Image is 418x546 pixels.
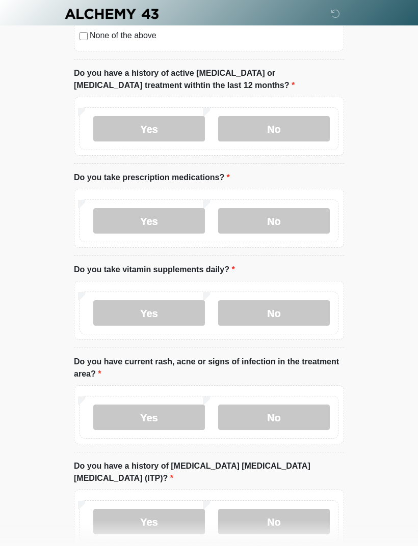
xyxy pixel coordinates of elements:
[93,405,205,430] label: Yes
[93,209,205,234] label: Yes
[93,117,205,142] label: Yes
[90,30,338,42] label: None of the above
[218,509,330,535] label: No
[93,509,205,535] label: Yes
[74,264,235,276] label: Do you take vitamin supplements daily?
[218,209,330,234] label: No
[80,33,88,41] input: None of the above
[74,68,344,92] label: Do you have a history of active [MEDICAL_DATA] or [MEDICAL_DATA] treatment withtin the last 12 mo...
[64,8,160,20] img: Alchemy 43 Logo
[218,405,330,430] label: No
[74,461,344,485] label: Do you have a history of [MEDICAL_DATA] [MEDICAL_DATA] [MEDICAL_DATA] (ITP)?
[218,301,330,326] label: No
[93,301,205,326] label: Yes
[74,356,344,381] label: Do you have current rash, acne or signs of infection in the treatment area?
[74,172,230,184] label: Do you take prescription medications?
[218,117,330,142] label: No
